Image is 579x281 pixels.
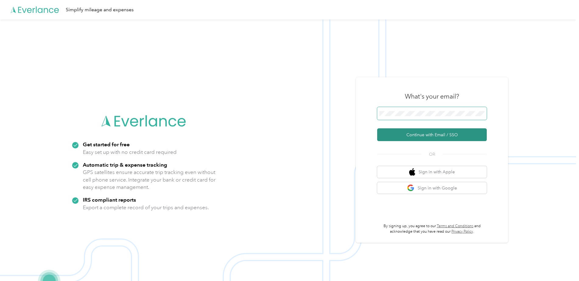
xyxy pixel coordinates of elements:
[83,168,216,191] p: GPS satellites ensure accurate trip tracking even without cell phone service. Integrate your bank...
[377,128,487,141] button: Continue with Email / SSO
[83,196,136,203] strong: IRS compliant reports
[405,92,459,101] h3: What's your email?
[421,151,443,158] span: OR
[409,168,415,176] img: apple logo
[437,224,473,228] a: Terms and Conditions
[377,182,487,194] button: google logoSign in with Google
[83,141,130,147] strong: Get started for free
[83,204,209,211] p: Export a complete record of your trips and expenses.
[377,166,487,178] button: apple logoSign in with Apple
[83,148,177,156] p: Easy set up with no credit card required
[66,6,134,14] div: Simplify mileage and expenses
[377,224,487,234] p: By signing up, you agree to our and acknowledge that you have read our .
[407,184,415,192] img: google logo
[451,229,473,234] a: Privacy Policy
[83,161,167,168] strong: Automatic trip & expense tracking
